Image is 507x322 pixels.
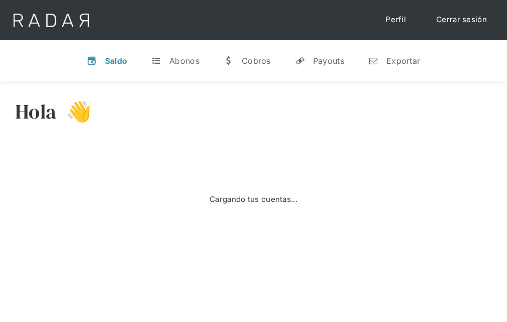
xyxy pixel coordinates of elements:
a: Perfil [375,10,416,30]
a: Cerrar sesión [426,10,497,30]
h3: Hola [15,99,56,124]
div: Exportar [386,56,420,66]
div: v [87,56,97,66]
div: Cobros [242,56,271,66]
div: n [368,56,378,66]
div: Saldo [105,56,128,66]
div: t [151,56,161,66]
div: Cargando tus cuentas... [210,194,297,205]
div: Payouts [313,56,344,66]
div: Abonos [169,56,199,66]
h3: 👋 [56,99,91,124]
div: w [224,56,234,66]
div: y [295,56,305,66]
